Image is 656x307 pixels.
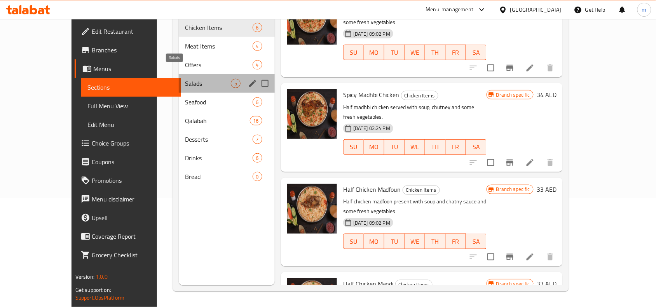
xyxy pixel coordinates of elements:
[493,91,533,99] span: Branch specific
[401,91,438,100] span: Chicken Items
[501,153,519,172] button: Branch-specific-item
[387,47,402,58] span: TU
[364,139,384,155] button: MO
[75,134,181,153] a: Choice Groups
[287,184,337,234] img: Half Chicken Madfoun
[396,280,432,289] span: Chicken Items
[343,45,364,60] button: SU
[384,234,405,249] button: TU
[92,250,175,260] span: Grocery Checklist
[250,117,262,125] span: 16
[75,171,181,190] a: Promotions
[185,172,253,181] span: Bread
[525,252,535,262] a: Edit menu item
[185,60,253,69] span: Offers
[446,139,466,155] button: FR
[449,47,463,58] span: FR
[81,97,181,115] a: Full Menu View
[92,194,175,204] span: Menu disclaimer
[253,173,262,180] span: 0
[87,83,175,92] span: Sections
[343,234,364,249] button: SU
[87,101,175,111] span: Full Menu View
[405,45,426,60] button: WE
[510,5,562,14] div: [GEOGRAPHIC_DATA]
[253,99,262,106] span: 6
[537,184,557,195] h6: 33 AED
[185,79,231,88] span: Salads
[185,97,253,107] span: Seafood
[466,45,487,60] button: SA
[96,272,108,282] span: 1.0.0
[525,63,535,73] a: Edit menu item
[367,47,381,58] span: MO
[428,141,443,153] span: TH
[75,208,181,227] a: Upsell
[92,176,175,185] span: Promotions
[469,236,483,247] span: SA
[405,139,426,155] button: WE
[185,116,250,125] span: Qalabah
[469,141,483,153] span: SA
[347,236,361,247] span: SU
[185,23,253,32] span: Chicken Items
[408,141,422,153] span: WE
[253,61,262,69] span: 4
[253,136,262,143] span: 7
[425,234,446,249] button: TH
[387,141,402,153] span: TU
[350,125,393,132] span: [DATE] 02:24 PM
[75,41,181,59] a: Branches
[466,234,487,249] button: SA
[367,236,381,247] span: MO
[179,93,275,111] div: Seafood6
[87,120,175,129] span: Edit Menu
[537,89,557,100] h6: 34 AED
[541,153,560,172] button: delete
[185,153,253,163] span: Drinks
[343,139,364,155] button: SU
[93,64,175,73] span: Menus
[347,47,361,58] span: SU
[403,186,440,194] span: Chicken Items
[347,141,361,153] span: SU
[75,227,181,246] a: Coverage Report
[501,248,519,266] button: Branch-specific-item
[75,272,94,282] span: Version:
[384,45,405,60] button: TU
[387,236,402,247] span: TU
[75,285,111,295] span: Get support on:
[231,80,240,87] span: 5
[92,45,175,55] span: Branches
[287,89,337,139] img: Spicy Madhbi Chicken
[493,280,533,288] span: Branch specific
[92,27,175,36] span: Edit Restaurant
[343,278,394,290] span: Half Chicken Mandi
[75,22,181,41] a: Edit Restaurant
[179,18,275,37] div: Chicken Items6
[343,197,487,216] p: Half chicken madfoon present with soup and chatny sauce and some fresh vegetables
[395,280,433,289] div: Chicken Items
[446,234,466,249] button: FR
[343,184,401,195] span: Half Chicken Madfoun
[253,43,262,50] span: 4
[179,56,275,74] div: Offers4
[384,139,405,155] button: TU
[179,111,275,130] div: Qalabah16
[75,293,125,303] a: Support.OpsPlatform
[75,246,181,264] a: Grocery Checklist
[179,167,275,186] div: Bread0
[449,236,463,247] span: FR
[428,47,443,58] span: TH
[350,30,393,38] span: [DATE] 09:02 PM
[343,102,487,122] p: Half madhbi chicken served with soup, chutney and some fresh vegetables.
[525,158,535,167] a: Edit menu item
[483,60,499,76] span: Select to update
[426,5,474,14] div: Menu-management
[185,135,253,144] span: Desserts
[541,59,560,77] button: delete
[179,37,275,56] div: Meat Items4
